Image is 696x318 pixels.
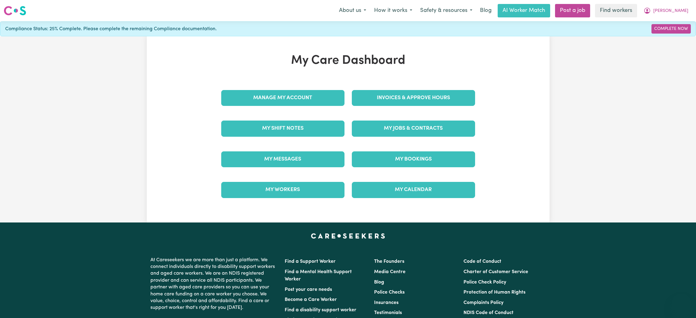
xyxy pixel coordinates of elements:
[4,5,26,16] img: Careseekers logo
[374,269,406,274] a: Media Centre
[555,4,590,17] a: Post a job
[221,90,344,106] a: Manage My Account
[463,290,525,295] a: Protection of Human Rights
[374,259,404,264] a: The Founders
[640,4,692,17] button: My Account
[653,8,688,14] span: [PERSON_NAME]
[285,287,332,292] a: Post your care needs
[221,182,344,198] a: My Workers
[5,25,217,33] span: Compliance Status: 25% Complete. Please complete the remaining Compliance documentation.
[4,4,26,18] a: Careseekers logo
[463,300,503,305] a: Complaints Policy
[352,182,475,198] a: My Calendar
[352,151,475,167] a: My Bookings
[651,24,691,34] a: Complete Now
[463,280,506,285] a: Police Check Policy
[374,300,398,305] a: Insurances
[150,254,277,314] p: At Careseekers we are more than just a platform. We connect individuals directly to disability su...
[595,4,637,17] a: Find workers
[463,259,501,264] a: Code of Conduct
[352,90,475,106] a: Invoices & Approve Hours
[285,259,336,264] a: Find a Support Worker
[285,297,337,302] a: Become a Care Worker
[218,53,479,68] h1: My Care Dashboard
[463,310,514,315] a: NDIS Code of Conduct
[416,4,476,17] button: Safety & resources
[285,269,352,282] a: Find a Mental Health Support Worker
[335,4,370,17] button: About us
[463,269,528,274] a: Charter of Customer Service
[476,4,495,17] a: Blog
[498,4,550,17] a: AI Worker Match
[221,121,344,136] a: My Shift Notes
[374,280,384,285] a: Blog
[311,233,385,238] a: Careseekers home page
[672,294,691,313] iframe: Button to launch messaging window, conversation in progress
[221,151,344,167] a: My Messages
[352,121,475,136] a: My Jobs & Contracts
[370,4,416,17] button: How it works
[374,290,405,295] a: Police Checks
[285,308,356,313] a: Find a disability support worker
[374,310,402,315] a: Testimonials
